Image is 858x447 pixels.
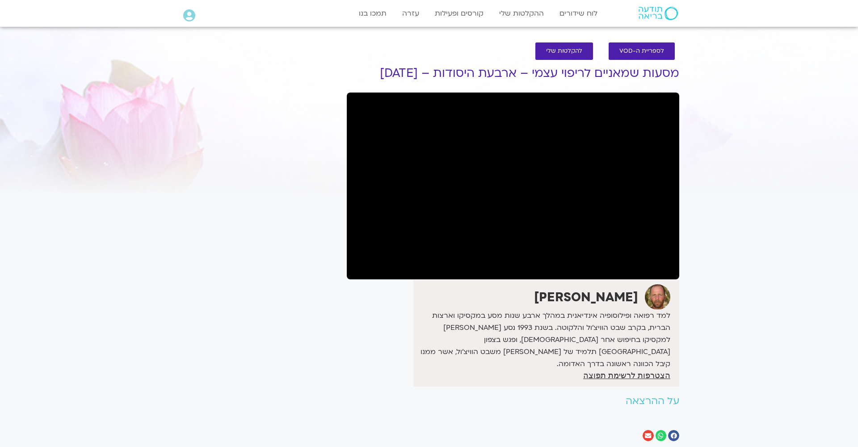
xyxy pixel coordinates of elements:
[430,5,488,22] a: קורסים ופעילות
[546,48,582,55] span: להקלטות שלי
[398,5,424,22] a: עזרה
[643,430,654,441] div: שיתוף ב email
[583,371,670,380] a: הצטרפות לרשימת תפוצה
[645,284,670,310] img: תומר פיין
[416,310,670,370] p: למד רפואה ופילוסופיה אינדיאנית במהלך ארבע שנות מסע במקסיקו וארצות הברית, בקרב שבט הוויצ’ול והלקוט...
[495,5,548,22] a: ההקלטות שלי
[619,48,664,55] span: לספריית ה-VOD
[534,289,638,306] strong: [PERSON_NAME]
[639,7,678,20] img: תודעה בריאה
[656,430,667,441] div: שיתוף ב whatsapp
[668,430,679,441] div: שיתוף ב facebook
[535,42,593,60] a: להקלטות שלי
[347,396,679,407] h2: על ההרצאה
[354,5,391,22] a: תמכו בנו
[347,67,679,80] h1: מסעות שמאניים לריפוי עצמי – ארבעת היסודות – [DATE]
[609,42,675,60] a: לספריית ה-VOD
[555,5,602,22] a: לוח שידורים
